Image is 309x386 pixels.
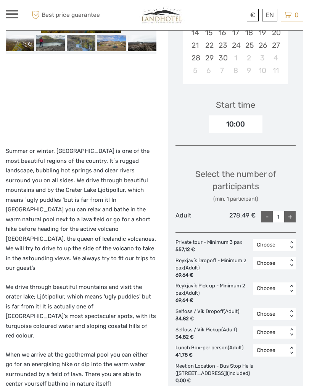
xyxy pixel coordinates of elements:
div: Choose Friday, October 3rd, 2025 [256,52,269,64]
img: 3fb1fb9878ea423d9c1f33b88c691630_slider_thumbnail.jpeg [6,35,34,51]
div: Choose Tuesday, October 7th, 2025 [216,64,229,77]
div: + [284,211,296,222]
div: Meet on Location - Bus Stop Hella ([STREET_ADDRESS]) (included) [175,363,266,384]
div: < > [288,285,295,293]
div: Choose Monday, September 22nd, 2025 [202,39,216,52]
div: Choose Wednesday, September 17th, 2025 [229,26,242,39]
div: EN [262,9,277,21]
div: Choose [257,241,284,249]
div: Choose Wednesday, October 1st, 2025 [229,52,242,64]
div: Choose Monday, September 15th, 2025 [202,26,216,39]
div: Choose Monday, October 6th, 2025 [202,64,216,77]
div: 34,82 € [175,334,237,341]
div: Select the number of participants [175,168,296,203]
div: Choose Sunday, October 5th, 2025 [188,64,202,77]
div: Choose Tuesday, September 16th, 2025 [216,26,229,39]
div: (min. 1 participant) [175,195,296,203]
div: Choose Friday, September 26th, 2025 [256,39,269,52]
div: 0,00 € [175,377,262,384]
div: Choose Thursday, October 2nd, 2025 [242,52,256,64]
div: Reykjavík Dropoff - Minimum 2 pax (Adult) [175,257,253,279]
div: Selfoss / Vík Dropoff (Adult) [175,308,243,323]
div: 69,64 € [175,272,249,279]
img: 0b851daaadf74d92abdfe6357c70e421_slider_thumbnail.jpeg [97,35,126,51]
div: < > [288,310,295,318]
span: 0 [293,11,300,19]
div: 557,12 € [175,246,242,253]
div: 41,78 € [175,352,243,359]
div: Choose [257,347,284,354]
img: 794-4d1e71b2-5dd0-4a39-8cc1-b0db556bc61e_logo_small.jpg [136,6,188,24]
div: < > [288,241,295,249]
div: Selfoss / Vík Pickup (Adult) [175,326,241,341]
div: Choose Sunday, September 28th, 2025 [188,52,202,64]
img: d4891c068f9643a0b4c44e8961f95394_slider_thumbnail.jpeg [67,35,95,51]
span: € [250,11,255,19]
div: 10:00 [209,115,262,133]
div: 34,82 € [175,315,239,323]
div: - [261,211,273,222]
div: < > [288,328,295,336]
img: 270851da35fc47c284e8770f8c771f73_slider_thumbnail.jpeg [36,35,65,51]
div: Choose Saturday, October 11th, 2025 [269,64,282,77]
div: Choose [257,310,284,318]
span: Best price guarantee [30,9,100,21]
div: Choose Saturday, September 27th, 2025 [269,39,282,52]
div: Choose Saturday, September 20th, 2025 [269,26,282,39]
div: < > [288,347,295,355]
div: Choose Thursday, September 18th, 2025 [242,26,256,39]
p: We drive through beautiful mountains and visit the crater lake; Ljótipollur, which means 'ugly pu... [6,282,156,341]
div: Reykjavík Pick up - Minimum 2 pax (Adult) [175,282,253,304]
div: Choose Sunday, September 21st, 2025 [188,39,202,52]
div: Choose Friday, September 19th, 2025 [256,26,269,39]
div: Choose Saturday, October 4th, 2025 [269,52,282,64]
div: Choose Monday, September 29th, 2025 [202,52,216,64]
div: Lunch Box-per person (Adult) [175,344,247,359]
div: Choose Tuesday, September 23rd, 2025 [216,39,229,52]
div: Choose [257,329,284,336]
div: month 2025-09 [185,1,285,77]
div: Choose Wednesday, October 8th, 2025 [229,64,242,77]
div: Private tour - Minimum 3 pax [175,239,246,253]
div: Adult [175,211,216,222]
div: < > [288,259,295,267]
p: Summer or winter, [GEOGRAPHIC_DATA] is one of the most beautiful regions of the country. It´s rug... [6,146,156,273]
div: 69,64 € [175,297,249,304]
div: Choose Sunday, September 14th, 2025 [188,26,202,39]
div: Choose [257,285,284,292]
div: Choose Thursday, September 25th, 2025 [242,39,256,52]
div: Choose Wednesday, September 24th, 2025 [229,39,242,52]
div: Choose Tuesday, September 30th, 2025 [216,52,229,64]
div: Choose [257,259,284,267]
div: Choose Thursday, October 9th, 2025 [242,64,256,77]
img: 10a58ec3c5664c9ebc2dbbef9de85cd8_slider_thumbnail.jpeg [128,35,156,51]
div: Start time [216,99,255,111]
div: Choose Friday, October 10th, 2025 [256,64,269,77]
div: 278,49 € [216,211,256,222]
